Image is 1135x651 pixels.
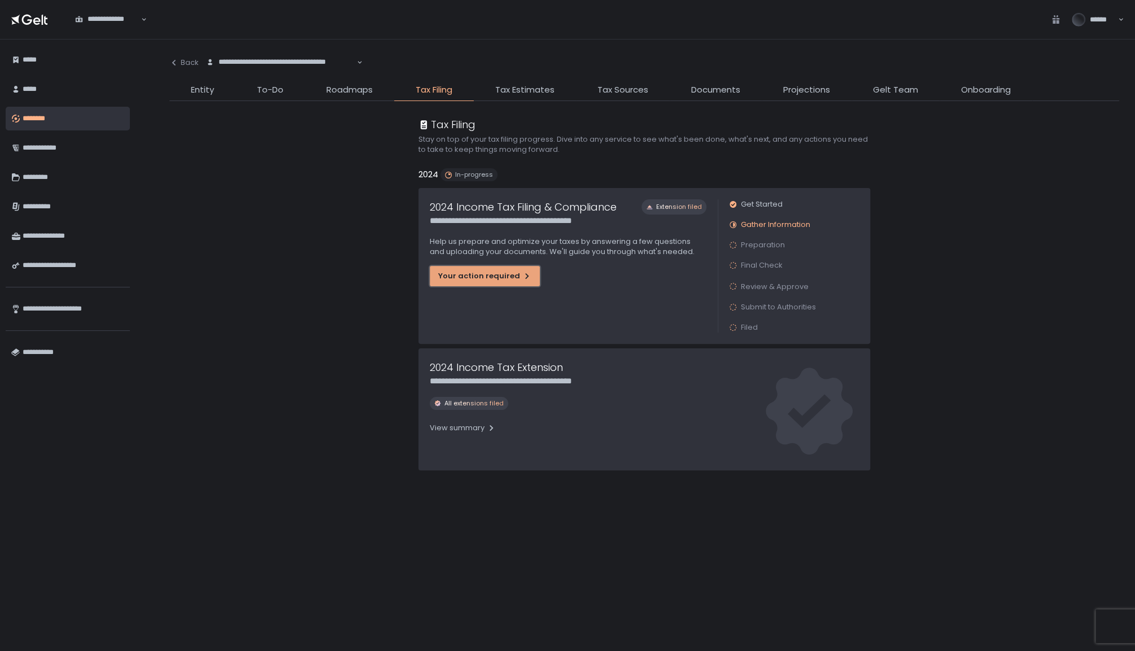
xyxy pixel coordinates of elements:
[430,199,617,215] h1: 2024 Income Tax Filing & Compliance
[430,423,496,433] div: View summary
[418,134,870,155] h2: Stay on top of your tax filing progress. Dive into any service to see what's been done, what's ne...
[326,84,373,97] span: Roadmaps
[169,51,199,75] button: Back
[783,84,830,97] span: Projections
[199,51,363,75] div: Search for option
[430,419,496,437] button: View summary
[416,84,452,97] span: Tax Filing
[495,84,555,97] span: Tax Estimates
[191,84,214,97] span: Entity
[741,322,758,333] span: Filed
[741,260,783,270] span: Final Check
[257,84,283,97] span: To-Do
[691,84,740,97] span: Documents
[430,266,540,286] button: Your action required
[68,8,147,32] div: Search for option
[741,281,809,292] span: Review & Approve
[741,220,810,230] span: Gather Information
[418,117,475,132] div: Tax Filing
[206,67,356,78] input: Search for option
[873,84,918,97] span: Gelt Team
[169,58,199,68] div: Back
[741,199,783,209] span: Get Started
[961,84,1011,97] span: Onboarding
[597,84,648,97] span: Tax Sources
[75,24,140,36] input: Search for option
[438,271,531,281] div: Your action required
[741,240,785,250] span: Preparation
[430,360,563,375] h1: 2024 Income Tax Extension
[741,302,816,312] span: Submit to Authorities
[455,171,493,179] span: In-progress
[656,203,702,211] span: Extension filed
[430,237,706,257] p: Help us prepare and optimize your taxes by answering a few questions and uploading your documents...
[444,399,504,408] span: All extensions filed
[418,168,438,181] h2: 2024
